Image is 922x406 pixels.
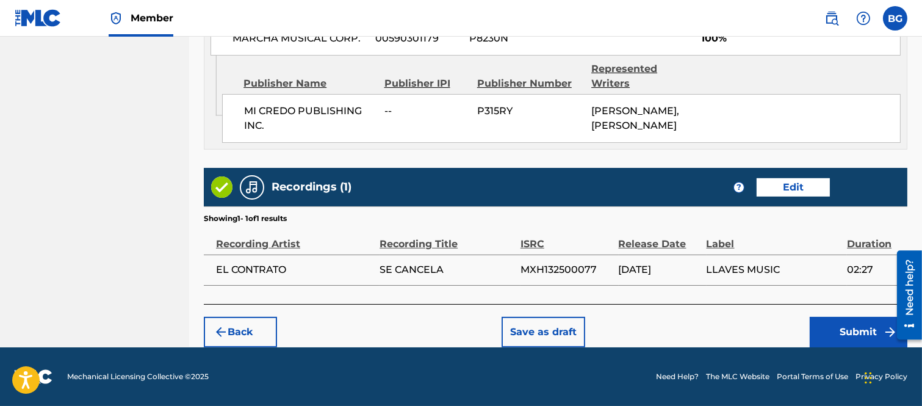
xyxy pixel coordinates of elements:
div: Publisher Name [243,76,375,91]
span: EL CONTRATO [216,263,373,277]
div: Arrastrar [865,360,872,396]
img: f7272a7cc735f4ea7f67.svg [883,325,898,339]
img: Top Rightsholder [109,11,123,26]
iframe: Resource Center [888,246,922,344]
div: Help [851,6,876,31]
div: Recording Artist [216,224,373,252]
div: Publisher Number [477,76,582,91]
a: Public Search [819,6,844,31]
span: MARCHA MUSICAL CORP. [232,31,366,46]
span: P8230N [469,31,576,46]
div: Release Date [619,224,701,252]
div: ISRC [520,224,613,252]
span: SE CANCELA [380,263,514,277]
span: 00590301179 [375,31,460,46]
p: Showing 1 - 1 of 1 results [204,213,287,224]
button: Back [204,317,277,347]
iframe: Chat Widget [861,347,922,406]
img: MLC Logo [15,9,62,27]
a: The MLC Website [706,371,769,382]
button: Edit [757,178,830,197]
div: Label [707,224,841,252]
span: MXH132500077 [520,263,613,277]
span: ? [734,183,744,192]
div: Represented Writers [591,62,696,91]
span: Member [131,11,173,25]
div: Publisher IPI [384,76,468,91]
div: Duration [847,224,901,252]
span: Mechanical Licensing Collective © 2025 [67,371,209,382]
img: search [824,11,839,26]
span: [DATE] [619,263,701,277]
img: help [856,11,871,26]
div: Widget de chat [861,347,922,406]
span: 02:27 [847,263,901,277]
span: MI CREDO PUBLISHING INC. [244,104,375,133]
a: Portal Terms of Use [777,371,848,382]
span: P315RY [477,104,582,118]
img: Valid [211,176,232,198]
div: User Menu [883,6,907,31]
div: Recording Title [380,224,514,252]
img: logo [15,369,52,384]
span: 100% [701,31,900,46]
h5: Recordings (1) [272,180,351,194]
img: Recordings [245,180,259,195]
a: Need Help? [656,371,699,382]
span: LLAVES MUSIC [707,263,841,277]
a: Privacy Policy [855,371,907,382]
span: [PERSON_NAME], [PERSON_NAME] [591,105,679,131]
button: Submit [810,317,907,347]
img: 7ee5dd4eb1f8a8e3ef2f.svg [214,325,228,339]
span: -- [384,104,468,118]
button: Save as draft [502,317,585,347]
